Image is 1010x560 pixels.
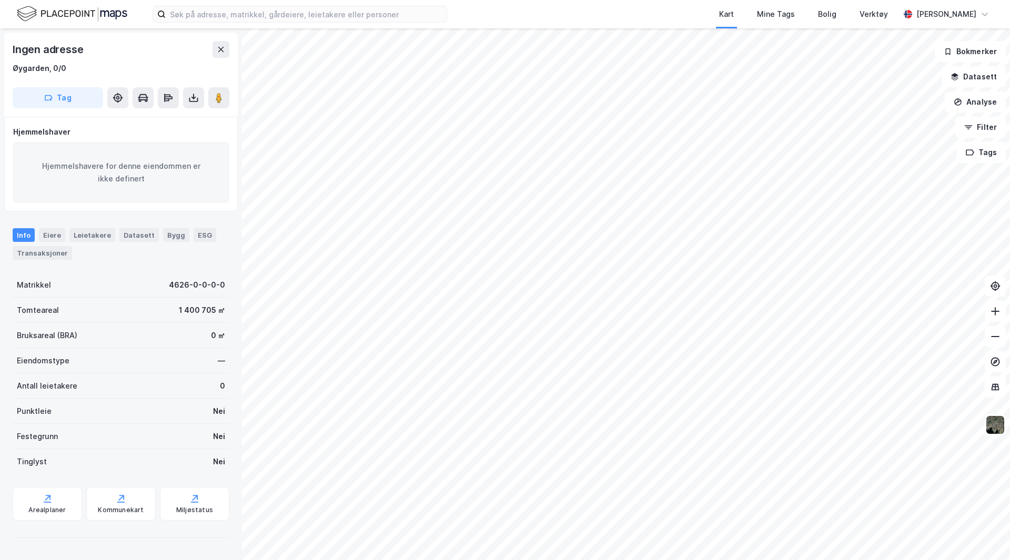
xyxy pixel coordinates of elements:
[957,510,1010,560] iframe: Chat Widget
[194,228,216,242] div: ESG
[13,62,66,75] div: Øygarden, 0/0
[119,228,159,242] div: Datasett
[213,455,225,468] div: Nei
[220,380,225,392] div: 0
[176,506,213,514] div: Miljøstatus
[13,41,85,58] div: Ingen adresse
[17,304,59,317] div: Tomteareal
[213,405,225,418] div: Nei
[719,8,734,21] div: Kart
[17,5,127,23] img: logo.f888ab2527a4732fd821a326f86c7f29.svg
[13,246,72,260] div: Transaksjoner
[985,415,1005,435] img: 9k=
[757,8,795,21] div: Mine Tags
[957,510,1010,560] div: Kontrollprogram for chat
[17,380,77,392] div: Antall leietakere
[17,430,58,443] div: Festegrunn
[39,228,65,242] div: Eiere
[17,455,47,468] div: Tinglyst
[17,279,51,291] div: Matrikkel
[942,66,1006,87] button: Datasett
[166,6,447,22] input: Søk på adresse, matrikkel, gårdeiere, leietakere eller personer
[13,87,103,108] button: Tag
[179,304,225,317] div: 1 400 705 ㎡
[169,279,225,291] div: 4626-0-0-0-0
[17,405,52,418] div: Punktleie
[818,8,836,21] div: Bolig
[211,329,225,342] div: 0 ㎡
[13,228,35,242] div: Info
[13,142,229,202] div: Hjemmelshavere for denne eiendommen er ikke definert
[935,41,1006,62] button: Bokmerker
[945,91,1006,113] button: Analyse
[218,354,225,367] div: —
[28,506,66,514] div: Arealplaner
[957,142,1006,163] button: Tags
[17,354,69,367] div: Eiendomstype
[13,126,229,138] div: Hjemmelshaver
[98,506,144,514] div: Kommunekart
[69,228,115,242] div: Leietakere
[916,8,976,21] div: [PERSON_NAME]
[17,329,77,342] div: Bruksareal (BRA)
[213,430,225,443] div: Nei
[163,228,189,242] div: Bygg
[955,117,1006,138] button: Filter
[860,8,888,21] div: Verktøy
